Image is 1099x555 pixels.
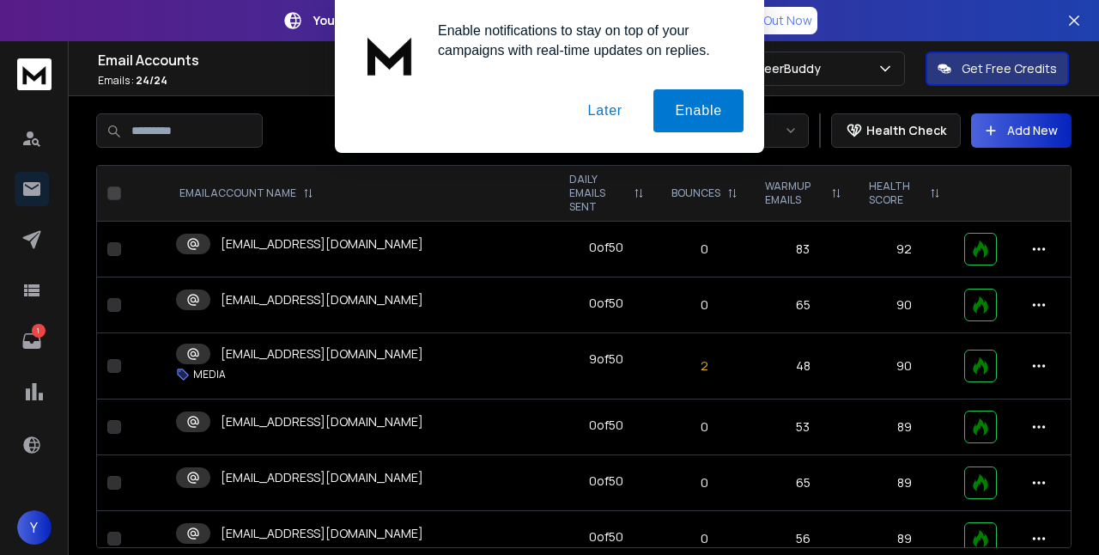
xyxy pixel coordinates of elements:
[653,89,744,132] button: Enable
[668,357,741,375] p: 2
[15,324,49,358] a: 1
[855,333,954,399] td: 90
[589,528,623,546] div: 0 of 50
[671,186,720,200] p: BOUNCES
[589,239,623,256] div: 0 of 50
[221,345,423,363] p: [EMAIL_ADDRESS][DOMAIN_NAME]
[855,455,954,511] td: 89
[221,291,423,308] p: [EMAIL_ADDRESS][DOMAIN_NAME]
[17,510,52,545] button: Y
[751,455,855,511] td: 65
[751,222,855,277] td: 83
[668,474,741,491] p: 0
[765,180,824,207] p: WARMUP EMAILS
[221,235,423,253] p: [EMAIL_ADDRESS][DOMAIN_NAME]
[751,277,855,333] td: 65
[869,180,923,207] p: HEALTH SCORE
[668,530,741,547] p: 0
[424,21,744,60] div: Enable notifications to stay on top of your campaigns with real-time updates on replies.
[589,351,623,368] div: 9 of 50
[668,418,741,436] p: 0
[855,222,954,277] td: 92
[751,333,855,399] td: 48
[668,296,741,314] p: 0
[179,186,313,200] div: EMAIL ACCOUNT NAME
[355,21,424,89] img: notification icon
[193,368,226,381] p: MEDIA
[589,417,623,434] div: 0 of 50
[569,173,627,214] p: DAILY EMAILS SENT
[221,413,423,430] p: [EMAIL_ADDRESS][DOMAIN_NAME]
[32,324,46,338] p: 1
[855,277,954,333] td: 90
[221,525,423,542] p: [EMAIL_ADDRESS][DOMAIN_NAME]
[589,473,623,490] div: 0 of 50
[566,89,643,132] button: Later
[589,295,623,312] div: 0 of 50
[221,469,423,486] p: [EMAIL_ADDRESS][DOMAIN_NAME]
[668,241,741,258] p: 0
[855,399,954,455] td: 89
[751,399,855,455] td: 53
